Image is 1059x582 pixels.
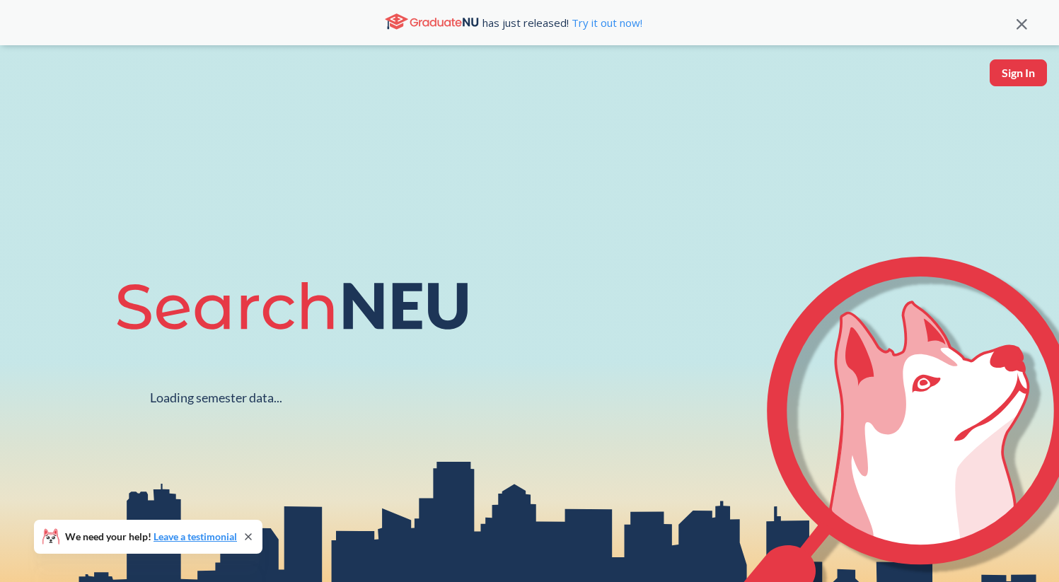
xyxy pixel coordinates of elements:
[990,59,1047,86] button: Sign In
[150,390,282,406] div: Loading semester data...
[65,532,237,542] span: We need your help!
[14,59,47,107] a: sandbox logo
[482,15,642,30] span: has just released!
[569,16,642,30] a: Try it out now!
[14,59,47,103] img: sandbox logo
[154,530,237,542] a: Leave a testimonial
